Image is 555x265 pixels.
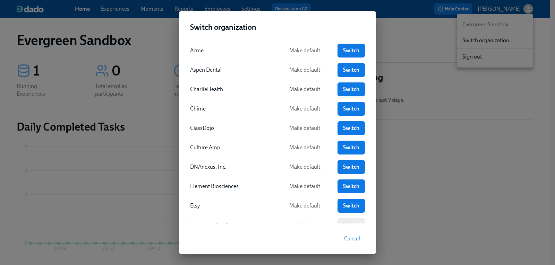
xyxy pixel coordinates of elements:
button: Make default [277,199,332,213]
a: Switch [338,179,365,193]
span: Make default [282,86,327,93]
span: Make default [282,105,327,112]
div: Acme [190,47,272,54]
button: Make default [277,160,332,174]
div: Aspen Dental [190,66,272,74]
button: Make default [277,121,332,135]
a: Switch [338,199,365,213]
button: Cancel [339,232,365,246]
span: Switch [342,164,360,170]
span: Switch [342,144,360,151]
div: Etsy [190,202,272,210]
button: Make default [277,179,332,193]
a: Switch [338,44,365,58]
div: Culture Amp [190,144,272,151]
div: CharlieHealth [190,86,272,93]
button: Make default [277,102,332,116]
div: ClassDojo [190,124,272,132]
span: Make default [282,67,327,73]
span: Make default [282,164,327,170]
button: Make default [277,141,332,154]
span: Switch [342,202,360,209]
a: Switch [338,141,365,154]
span: Cancel [344,235,360,242]
h2: Switch organization [190,22,365,33]
div: DNAnexus, Inc. [190,163,272,171]
span: Switch [342,47,360,54]
div: Chime [190,105,272,113]
button: Make default [277,63,332,77]
span: Switch [342,125,360,132]
span: Switch [342,105,360,112]
span: Switch [342,67,360,73]
a: Switch [338,63,365,77]
div: Evergreen Sandbox [190,221,272,229]
span: Make default [282,183,327,190]
span: Make default [282,125,327,132]
div: Element Biosciences [190,183,272,190]
a: Switch [338,102,365,116]
span: Make default [282,47,327,54]
a: Switch [338,121,365,135]
span: Switch [342,86,360,93]
button: Make default [277,82,332,96]
span: Switch [342,183,360,190]
span: Make default [282,144,327,151]
a: Switch [338,82,365,96]
button: Make default [277,44,332,58]
span: Make default [282,202,327,209]
a: Switch [338,160,365,174]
